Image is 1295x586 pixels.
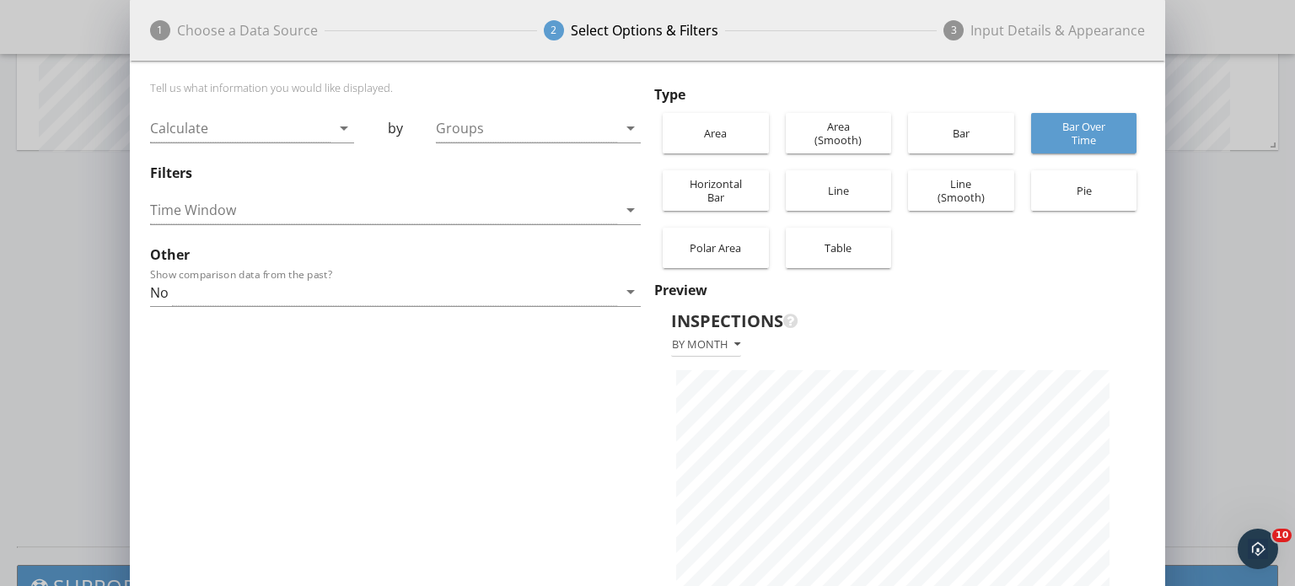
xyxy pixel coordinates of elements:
i: arrow_drop_down [334,118,354,138]
div: Preview [654,280,1145,300]
div: No [150,285,169,300]
i: arrow_drop_down [621,282,641,302]
div: Inspections [671,309,1099,334]
iframe: Intercom live chat [1238,529,1278,569]
div: Tell us what information you would like displayed. [150,81,641,101]
span: 3 [943,20,964,40]
div: Horizontal Bar [671,164,760,218]
div: Select Options & Filters [571,20,718,40]
div: Pie [1040,170,1129,211]
div: Polar Area [671,228,760,268]
div: Filters [150,163,641,183]
span: 1 [150,20,170,40]
div: Bar [916,113,1006,153]
i: arrow_drop_down [621,118,641,138]
div: Choose a Data Source [177,20,318,40]
div: Area [671,113,760,153]
div: Area (Smooth) [794,106,884,160]
span: 10 [1272,529,1292,542]
div: Bar Over Time [1040,106,1129,160]
div: by [354,101,436,159]
div: Other [150,245,641,265]
div: By month [672,339,740,351]
span: 2 [544,20,564,40]
div: Input Details & Appearance [970,20,1145,40]
div: Line (Smooth) [916,164,1006,218]
div: Table [794,228,884,268]
div: Type [654,84,1145,105]
button: By month [671,334,741,357]
div: Line [794,170,884,211]
i: arrow_drop_down [621,200,641,220]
